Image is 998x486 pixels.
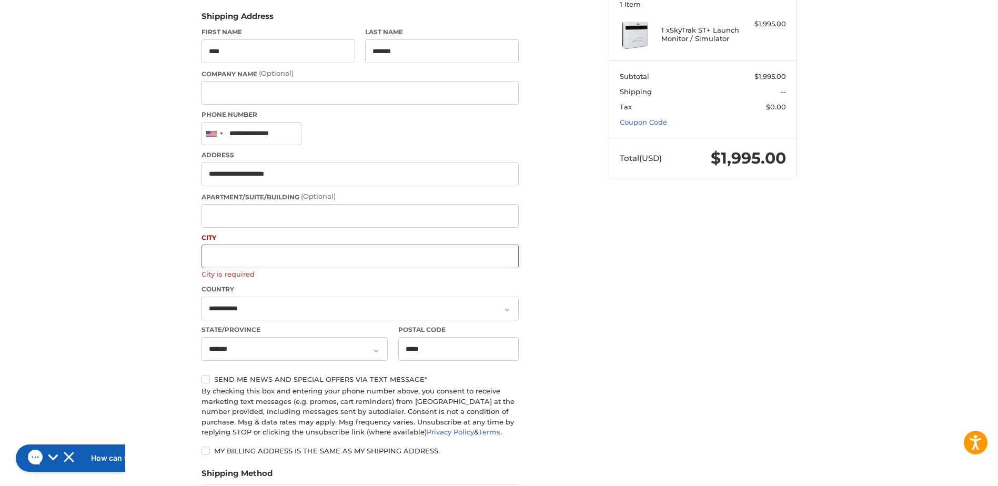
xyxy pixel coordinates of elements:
label: City is required [201,270,519,278]
a: Coupon Code [620,118,667,126]
div: $1,995.00 [744,19,786,29]
label: Country [201,285,519,294]
span: Tax [620,103,632,111]
h2: How can we help? [80,12,146,23]
label: City [201,233,519,242]
span: Shipping [620,87,652,96]
a: Privacy Policy [427,428,474,436]
h4: 1 x SkyTrak ST+ Launch Monitor / Simulator [661,26,742,43]
div: By checking this box and entering your phone number above, you consent to receive marketing text ... [201,386,519,438]
label: Postal Code [398,325,519,335]
label: Last Name [365,27,519,37]
label: Send me news and special offers via text message* [201,375,519,383]
div: United States: +1 [202,123,226,145]
span: Subtotal [620,72,649,80]
span: -- [781,87,786,96]
label: Company Name [201,68,519,79]
legend: Shipping Method [201,468,273,484]
small: (Optional) [301,192,336,200]
span: $0.00 [766,103,786,111]
label: Apartment/Suite/Building [201,191,519,202]
label: Address [201,150,519,160]
a: Terms [479,428,500,436]
label: First Name [201,27,355,37]
legend: Shipping Address [201,11,274,27]
small: (Optional) [259,69,294,77]
span: Total (USD) [620,153,662,163]
label: My billing address is the same as my shipping address. [201,447,519,455]
label: State/Province [201,325,388,335]
label: Phone Number [201,110,519,119]
button: Gorgias live chat [5,4,127,31]
span: $1,995.00 [754,72,786,80]
iframe: Gorgias live chat messenger [11,441,125,475]
span: $1,995.00 [711,148,786,168]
